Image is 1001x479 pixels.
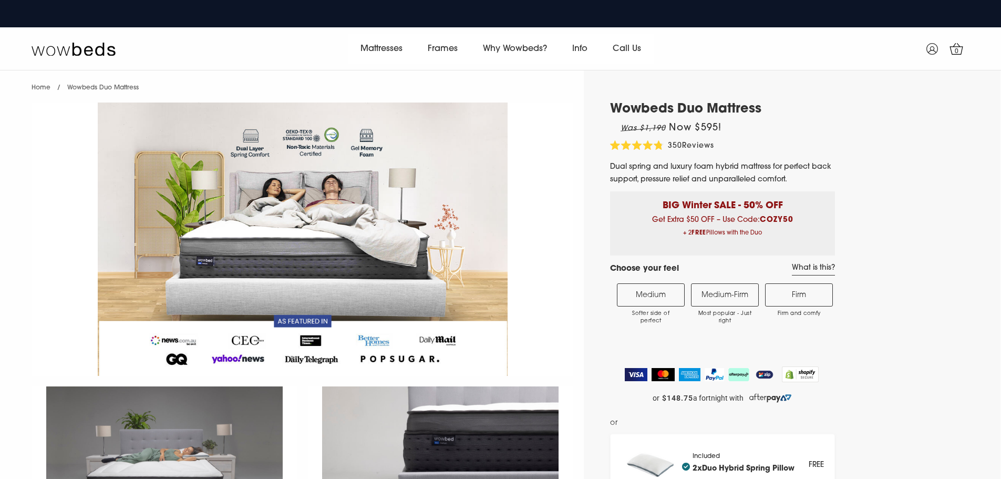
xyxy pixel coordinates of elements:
[693,394,744,403] span: a fortnight with
[610,390,835,406] a: or $148.75 a fortnight with
[600,34,654,64] a: Call Us
[728,368,749,381] img: AfterPay Logo
[32,85,50,91] a: Home
[693,453,794,477] div: Included
[610,102,835,117] h1: Wowbeds Duo Mattress
[470,34,560,64] a: Why Wowbeds?
[610,163,831,184] span: Dual spring and luxury foam hybrid mattress for perfect back support, pressure relief and unparal...
[32,42,116,56] img: Wow Beds Logo
[943,36,969,62] a: 0
[67,85,139,91] span: Wowbeds Duo Mattress
[625,368,647,381] img: Visa Logo
[560,34,600,64] a: Info
[652,368,675,381] img: MasterCard Logo
[348,34,415,64] a: Mattresses
[618,191,827,213] p: BIG Winter SALE - 50% OFF
[792,263,835,276] a: What is this?
[771,310,827,318] span: Firm and comfy
[617,283,685,307] label: Medium
[691,283,759,307] label: Medium-Firm
[809,458,824,472] div: FREE
[32,70,139,97] nav: breadcrumbs
[57,85,60,91] span: /
[668,142,682,150] span: 350
[415,34,470,64] a: Frames
[682,142,714,150] span: Reviews
[754,368,776,381] img: ZipPay Logo
[618,227,827,240] span: + 2 Pillows with the Duo
[662,394,693,403] strong: $148.75
[669,124,721,133] span: Now $595!
[782,366,819,382] img: Shopify secure badge
[697,310,753,325] span: Most popular - Just right
[705,368,725,381] img: PayPal Logo
[952,46,962,57] span: 0
[623,310,679,325] span: Softer side of perfect
[702,465,794,473] a: Duo Hybrid Spring Pillow
[610,263,679,276] h4: Choose your feel
[765,283,833,307] label: Firm
[621,125,666,133] em: Was $1,190
[682,463,794,473] h4: 2x
[679,368,700,381] img: American Express Logo
[610,416,618,430] span: or
[653,394,659,403] span: or
[760,216,793,224] b: COZY50
[692,230,706,236] b: FREE
[618,216,827,240] span: Get Extra $50 OFF – Use Code:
